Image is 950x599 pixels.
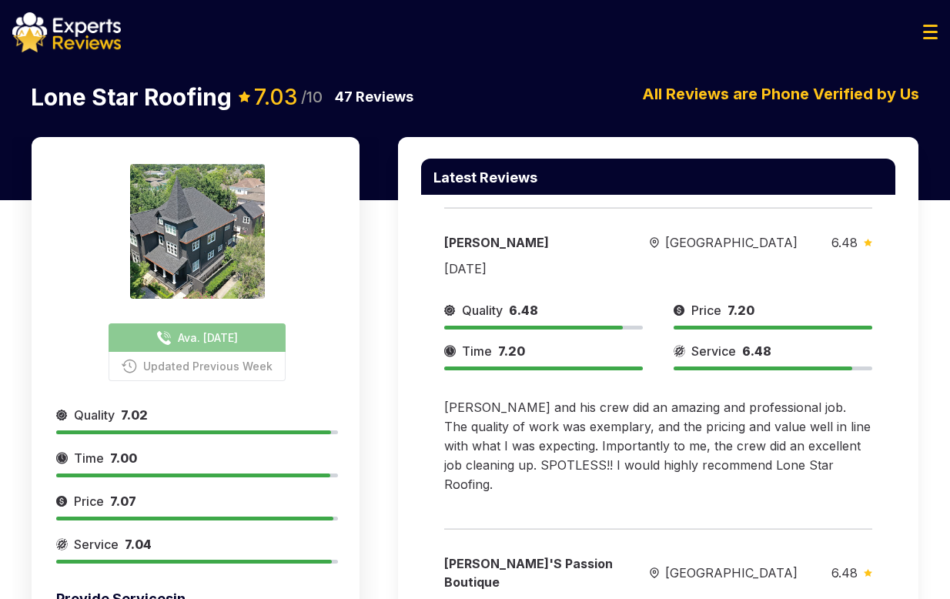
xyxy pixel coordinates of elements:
[691,301,721,320] span: Price
[31,85,232,109] p: Lone Star Roofing
[335,89,353,105] span: 47
[831,565,858,581] span: 6.48
[674,301,685,320] img: slider icon
[109,323,286,352] button: Ava. [DATE]
[665,233,798,252] span: [GEOGRAPHIC_DATA]
[143,358,273,374] span: Updated Previous Week
[444,342,456,360] img: slider icon
[74,449,104,467] span: Time
[864,569,872,577] img: slider icon
[650,567,659,579] img: slider icon
[674,342,685,360] img: slider icon
[121,407,148,423] span: 7.02
[650,237,659,249] img: slider icon
[74,535,119,554] span: Service
[74,406,115,424] span: Quality
[122,359,137,373] img: buttonPhoneIcon
[254,84,298,110] span: 7.03
[864,239,872,246] img: slider icon
[444,400,871,492] span: [PERSON_NAME] and his crew did an amazing and professional job. The quality of work was exemplary...
[742,343,771,359] span: 6.48
[56,535,68,554] img: slider icon
[56,406,68,424] img: slider icon
[178,330,238,346] span: Ava. [DATE]
[444,233,615,252] div: [PERSON_NAME]
[444,554,615,591] div: [PERSON_NAME]'s Passion Boutique
[665,564,798,582] span: [GEOGRAPHIC_DATA]
[923,25,938,39] img: Menu Icon
[831,235,858,250] span: 6.48
[56,492,68,510] img: slider icon
[462,301,503,320] span: Quality
[156,330,172,346] img: buttonPhoneIcon
[335,86,413,108] p: Reviews
[728,303,754,318] span: 7.20
[12,12,121,52] img: logo
[462,342,492,360] span: Time
[110,494,136,509] span: 7.07
[498,343,525,359] span: 7.20
[56,449,68,467] img: slider icon
[130,164,265,299] img: expert image
[109,352,286,381] button: Updated Previous Week
[433,171,537,185] p: Latest Reviews
[74,492,104,510] span: Price
[691,342,736,360] span: Service
[125,537,152,552] span: 7.04
[444,259,487,278] div: [DATE]
[444,301,456,320] img: slider icon
[509,303,538,318] span: 6.48
[301,89,323,105] span: /10
[110,450,137,466] span: 7.00
[624,82,938,105] p: All Reviews are Phone Verified by Us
